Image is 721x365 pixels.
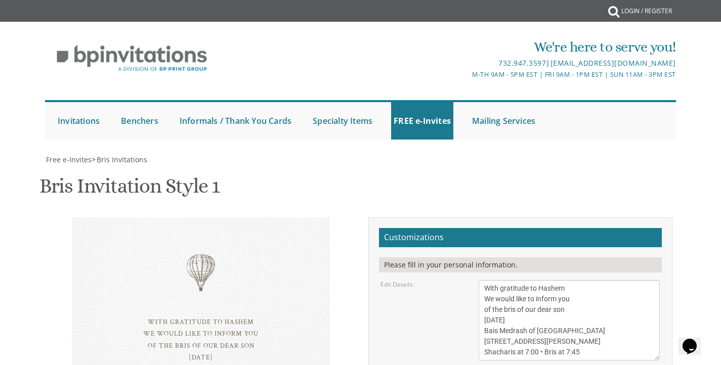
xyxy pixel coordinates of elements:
[379,228,662,247] h2: Customizations
[39,175,220,205] h1: Bris Invitation Style 1
[380,280,414,289] label: Edit Details:
[45,37,219,79] img: BP Invitation Loft
[498,58,546,68] a: 732.947.3597
[550,58,676,68] a: [EMAIL_ADDRESS][DOMAIN_NAME]
[97,155,147,164] span: Bris Invitations
[96,155,147,164] a: Bris Invitations
[391,102,453,140] a: FREE e-Invites
[310,102,375,140] a: Specialty Items
[379,257,662,272] div: Please fill in your personal information.
[55,102,102,140] a: Invitations
[118,102,161,140] a: Benchers
[678,325,711,355] iframe: chat widget
[256,57,676,69] div: |
[256,37,676,57] div: We're here to serve you!
[256,69,676,80] div: M-Th 9am - 5pm EST | Fri 9am - 1pm EST | Sun 11am - 3pm EST
[45,155,92,164] a: Free e-Invites
[92,155,147,164] span: >
[46,155,92,164] span: Free e-Invites
[177,102,294,140] a: Informals / Thank You Cards
[470,102,538,140] a: Mailing Services
[479,280,660,360] textarea: With gratitude to Hashem We would like to inform you of the bris of our dear son [DATE] Bais Medr...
